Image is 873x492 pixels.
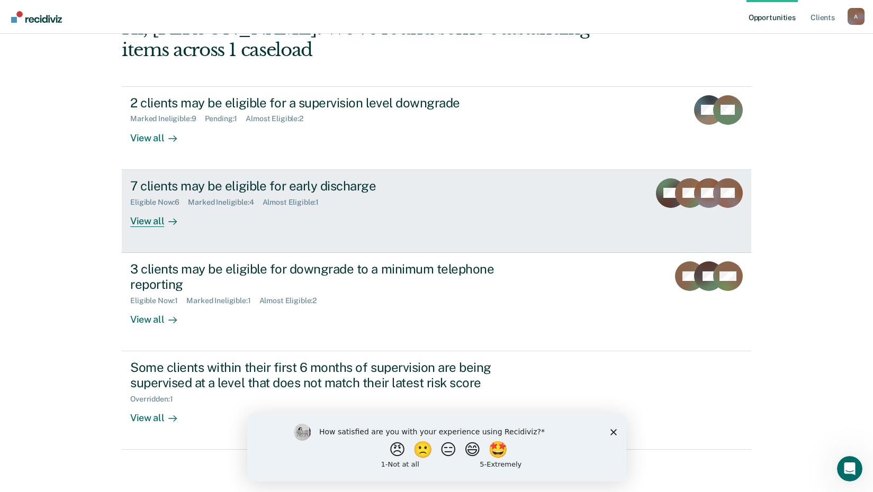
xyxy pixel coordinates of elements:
[130,403,190,424] div: View all
[837,456,862,481] iframe: Intercom live chat
[130,206,190,227] div: View all
[122,86,751,170] a: 2 clients may be eligible for a supervision level downgradeMarked Ineligible:9Pending:1Almost Eli...
[205,114,246,123] div: Pending : 1
[130,296,186,305] div: Eligible Now : 1
[122,253,751,351] a: 3 clients may be eligible for downgrade to a minimum telephone reportingEligible Now:1Marked Inel...
[130,305,190,325] div: View all
[848,8,865,25] div: A
[130,123,190,144] div: View all
[247,413,626,481] iframe: Survey by Kim from Recidiviz
[188,198,262,207] div: Marked Ineligible : 4
[130,395,181,404] div: Overridden : 1
[848,8,865,25] button: Profile dropdown button
[130,178,502,194] div: 7 clients may be eligible for early discharge
[11,11,62,23] img: Recidiviz
[130,95,502,111] div: 2 clients may be eligible for a supervision level downgrade
[130,261,502,292] div: 3 clients may be eligible for downgrade to a minimum telephone reporting
[246,114,312,123] div: Almost Eligible : 2
[259,296,326,305] div: Almost Eligible : 2
[122,351,751,450] a: Some clients within their first 6 months of supervision are being supervised at a level that does...
[130,114,204,123] div: Marked Ineligible : 9
[130,360,502,390] div: Some clients within their first 6 months of supervision are being supervised at a level that does...
[122,170,751,253] a: 7 clients may be eligible for early dischargeEligible Now:6Marked Ineligible:4Almost Eligible:1Vi...
[130,198,188,207] div: Eligible Now : 6
[122,17,625,61] div: Hi, [PERSON_NAME]. We’ve found some outstanding items across 1 caseload
[186,296,259,305] div: Marked Ineligible : 1
[263,198,328,207] div: Almost Eligible : 1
